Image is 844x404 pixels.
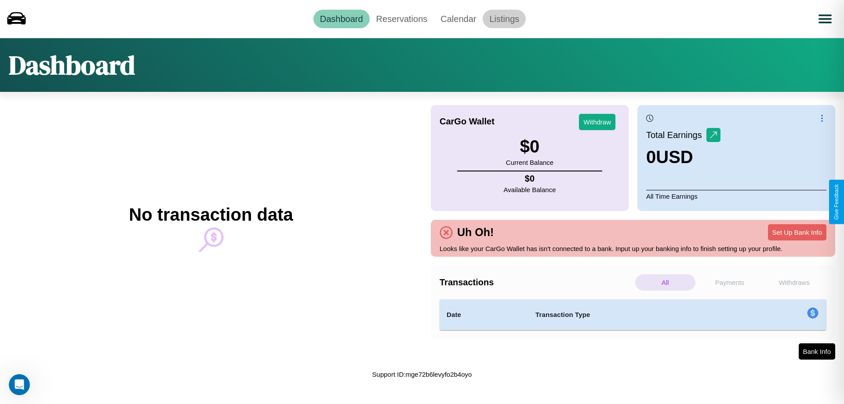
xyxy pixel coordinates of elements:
p: All Time Earnings [646,190,826,202]
h4: Uh Oh! [453,226,498,239]
p: Available Balance [504,184,556,196]
button: Open menu [813,7,837,31]
h4: $ 0 [504,174,556,184]
h4: Date [447,309,521,320]
h4: Transactions [440,277,633,288]
iframe: Intercom live chat [9,374,30,395]
table: simple table [440,299,826,330]
a: Calendar [434,10,483,28]
p: Payments [700,274,760,291]
h4: CarGo Wallet [440,116,495,127]
div: Give Feedback [833,184,840,220]
p: Looks like your CarGo Wallet has isn't connected to a bank. Input up your banking info to finish ... [440,243,826,255]
h3: $ 0 [506,137,553,157]
h2: No transaction data [129,205,293,225]
button: Set Up Bank Info [768,224,826,240]
p: Total Earnings [646,127,706,143]
button: Bank Info [799,343,835,360]
a: Dashboard [313,10,370,28]
p: All [635,274,695,291]
p: Current Balance [506,157,553,168]
p: Support ID: mge72b6levyfo2b4oyo [372,368,472,380]
button: Withdraw [579,114,615,130]
a: Reservations [370,10,434,28]
h4: Transaction Type [535,309,735,320]
h1: Dashboard [9,47,135,83]
h3: 0 USD [646,147,720,167]
p: Withdraws [764,274,824,291]
a: Listings [483,10,526,28]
